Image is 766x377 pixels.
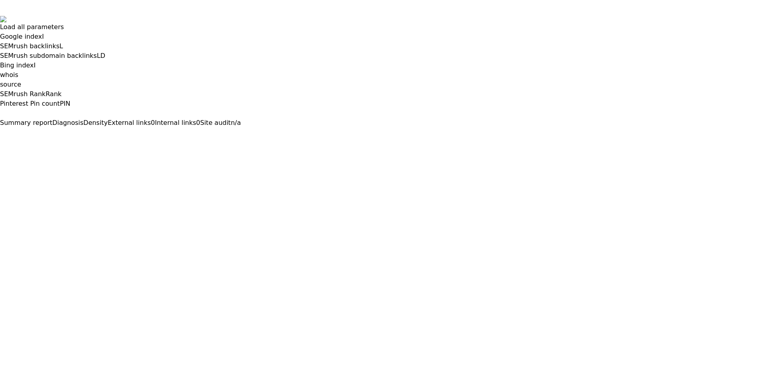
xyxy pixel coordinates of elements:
span: 0 [196,119,200,126]
span: External links [108,119,151,126]
span: LD [97,52,105,59]
span: Diagnosis [52,119,83,126]
span: I [42,33,44,40]
span: n/a [231,119,241,126]
span: Rank [45,90,61,98]
span: 0 [151,119,155,126]
span: Internal links [155,119,196,126]
span: Site audit [200,119,231,126]
a: Site auditn/a [200,119,241,126]
span: I [34,61,36,69]
span: PIN [60,100,70,107]
span: L [59,42,63,50]
span: Density [83,119,108,126]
